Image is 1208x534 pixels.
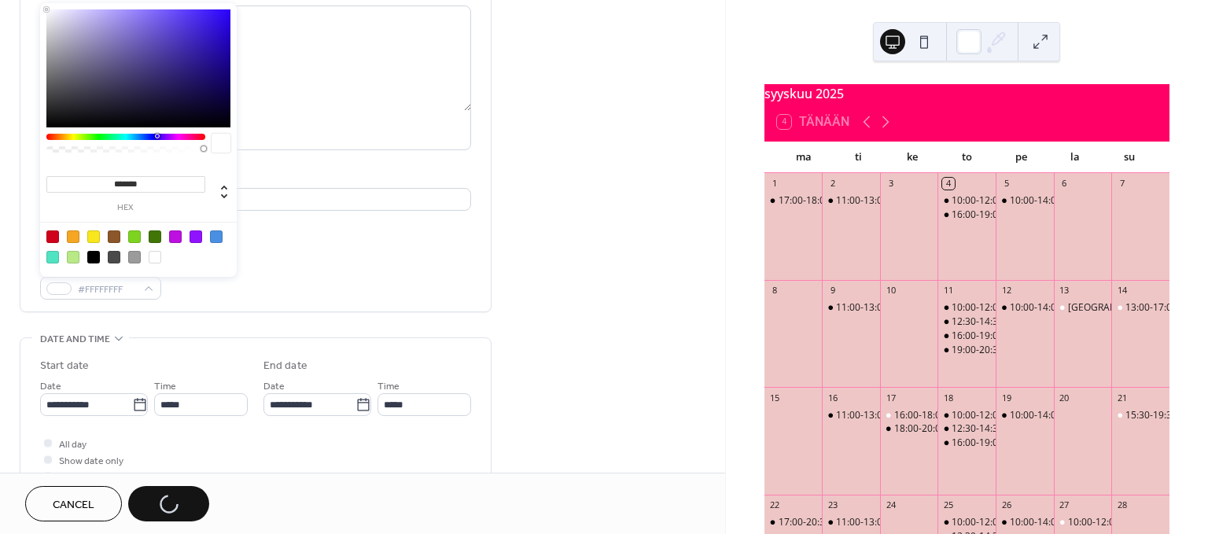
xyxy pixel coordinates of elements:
[1048,142,1103,173] div: la
[769,178,781,190] div: 1
[994,142,1048,173] div: pe
[40,169,468,186] div: Location
[40,331,110,348] span: Date and time
[952,330,1058,343] div: 16:00-19:00 Credo Meet
[940,142,994,173] div: to
[827,392,838,403] div: 16
[769,285,781,296] div: 8
[952,409,1172,422] div: 10:00-12:00 Kivistön eläkeläiskerhon kuvataiteilijat
[263,358,308,374] div: End date
[377,378,400,395] span: Time
[263,378,285,395] span: Date
[996,516,1054,529] div: 10:00-14:00 Kivistön kohtaamispaikka /Kivistö Meeting Point
[937,208,996,222] div: 16:00-19:00 Credo Meet
[779,516,947,529] div: 17:00-20:30 Marttailta: Kivistön Martat
[996,301,1054,315] div: 10:00-14:00 Kivistön kohtaamispaikka /Kivistö Meeting Point
[46,251,59,263] div: #50E3C2
[1059,178,1070,190] div: 6
[59,436,87,453] span: All day
[880,409,938,422] div: 16:00-18:00 Kivistön Marttojen hallituksen kokous
[169,230,182,243] div: #BD10E0
[108,230,120,243] div: #8B572A
[885,499,897,511] div: 24
[149,251,161,263] div: #FFFFFF
[836,194,964,208] div: 11:00-13:00 [PERSON_NAME]
[952,194,1172,208] div: 10:00-12:00 Kivistön eläkeläiskerhon kuvataiteilijat
[937,422,996,436] div: 12:30-14:30 Kivistö-Kanniston kyläystävät
[836,516,964,529] div: 11:00-13:00 [PERSON_NAME]
[937,301,996,315] div: 10:00-12:00 Kivistön eläkeläiskerhon kuvataiteilijat
[1116,499,1128,511] div: 28
[937,330,996,343] div: 16:00-19:00 Credo Meet
[1000,285,1012,296] div: 12
[1116,285,1128,296] div: 14
[210,230,223,243] div: #4A90E2
[1111,409,1169,422] div: 15:30-19:30 Varattu yksityistilaisuuteen
[942,178,954,190] div: 4
[827,285,838,296] div: 9
[937,344,996,357] div: 19:00-20:30 Varattu Credo-kirkolle
[885,392,897,403] div: 17
[836,409,964,422] div: 11:00-13:00 [PERSON_NAME]
[777,142,831,173] div: ma
[779,194,1047,208] div: 17:00-18:00 MarjaVerkon vapaaehtoisten perehdytystilaisuus
[1103,142,1157,173] div: su
[1054,516,1112,529] div: 10:00-12:00 Credo-kirkon perhebrunssi
[1000,392,1012,403] div: 19
[78,282,136,298] span: #FFFFFFFF
[1116,178,1128,190] div: 7
[996,409,1054,422] div: 10:00-14:00 Kivistön kohtaamispaikka /Kivistö Meeting Point
[894,409,1110,422] div: 16:00-18:00 Kivistön Marttojen hallituksen kokous
[769,392,781,403] div: 15
[894,422,1086,436] div: 18:00-20:00 Kivistön Marttojen kässäkahvila
[149,230,161,243] div: #417505
[190,230,202,243] div: #9013FE
[952,208,1058,222] div: 16:00-19:00 Credo Meet
[40,358,89,374] div: Start date
[822,301,880,315] div: 11:00-13:00 Olotilakahvila
[59,470,119,486] span: Hide end time
[885,178,897,190] div: 3
[764,194,823,208] div: 17:00-18:00 MarjaVerkon vapaaehtoisten perehdytystilaisuus
[886,142,940,173] div: ke
[128,230,141,243] div: #7ED321
[25,486,122,521] button: Cancel
[885,285,897,296] div: 10
[836,301,964,315] div: 11:00-13:00 [PERSON_NAME]
[952,344,1102,357] div: 19:00-20:30 Varattu Credo-kirkolle
[53,497,94,514] span: Cancel
[996,194,1054,208] div: 10:00-14:00 Kivistön kohtaamispaikka /Kivistö Meeting Point
[937,436,996,450] div: 16:00-19:00 Credo Meet
[46,230,59,243] div: #D0021B
[154,378,176,395] span: Time
[827,499,838,511] div: 23
[937,409,996,422] div: 10:00-12:00 Kivistön eläkeläiskerhon kuvataiteilijat
[1111,301,1169,315] div: 13:00-17:00 Varattu yksityiskäyttöön
[764,516,823,529] div: 17:00-20:30 Marttailta: Kivistön Martat
[1059,499,1070,511] div: 27
[831,142,886,173] div: ti
[769,499,781,511] div: 22
[1000,499,1012,511] div: 26
[942,392,954,403] div: 18
[1054,301,1112,315] div: Varattu Kivistön kyläjuhlakäyttöön
[108,251,120,263] div: #4A4A4A
[128,251,141,263] div: #9B9B9B
[59,453,123,470] span: Show date only
[1000,178,1012,190] div: 5
[46,204,205,212] label: hex
[937,516,996,529] div: 10:00-12:00 Kivistön eläkeläiskerhon kuvataiteilijat
[952,516,1172,529] div: 10:00-12:00 Kivistön eläkeläiskerhon kuvataiteilijat
[880,422,938,436] div: 18:00-20:00 Kivistön Marttojen kässäkahvila
[822,409,880,422] div: 11:00-13:00 Olotilakahvila
[87,230,100,243] div: #F8E71C
[1116,392,1128,403] div: 21
[942,285,954,296] div: 11
[952,436,1058,450] div: 16:00-19:00 Credo Meet
[822,516,880,529] div: 11:00-13:00 Olotilakahvila
[1059,392,1070,403] div: 20
[67,251,79,263] div: #B8E986
[67,230,79,243] div: #F5A623
[942,499,954,511] div: 25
